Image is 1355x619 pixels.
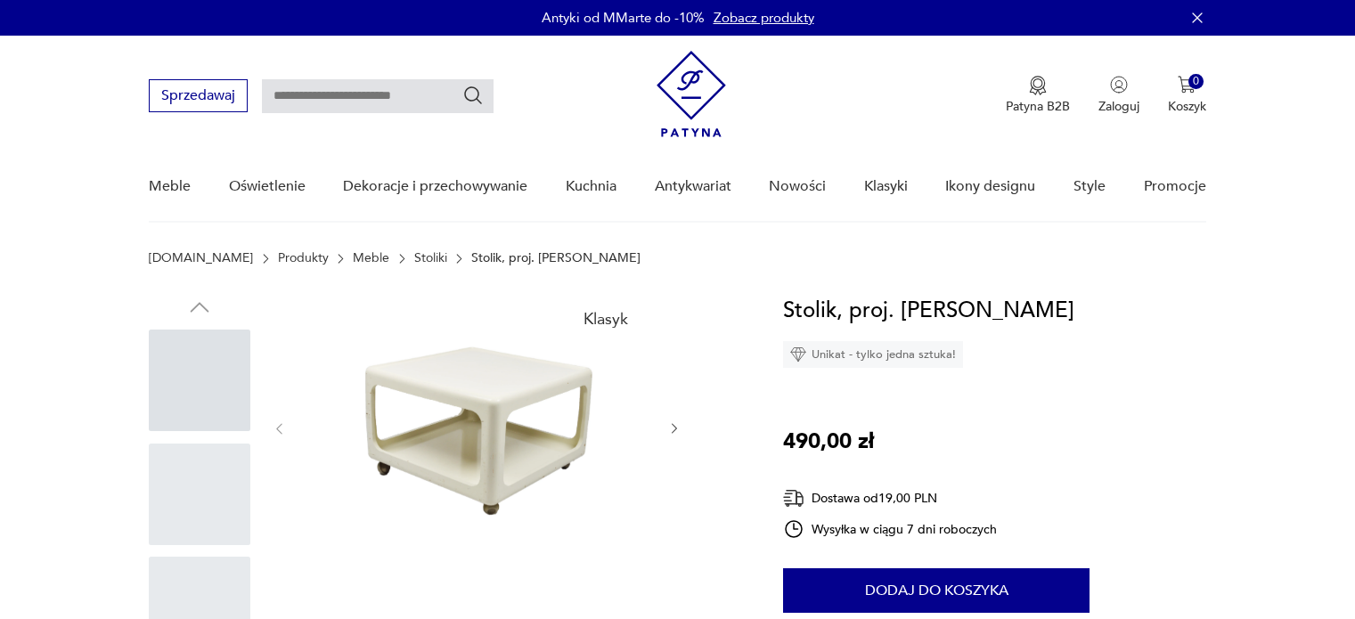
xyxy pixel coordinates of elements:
[229,152,306,221] a: Oświetlenie
[343,152,527,221] a: Dekoracje i przechowywanie
[1144,152,1206,221] a: Promocje
[1110,76,1128,94] img: Ikonka użytkownika
[305,294,649,560] img: Zdjęcie produktu Stolik, proj. P. Ghyczy
[1168,76,1206,115] button: 0Koszyk
[783,487,804,509] img: Ikona dostawy
[783,425,874,459] p: 490,00 zł
[1168,98,1206,115] p: Koszyk
[864,152,908,221] a: Klasyki
[414,251,447,265] a: Stoliki
[945,152,1035,221] a: Ikony designu
[783,568,1090,613] button: Dodaj do koszyka
[769,152,826,221] a: Nowości
[1188,74,1204,89] div: 0
[353,251,389,265] a: Meble
[714,9,814,27] a: Zobacz produkty
[783,487,997,509] div: Dostawa od 19,00 PLN
[573,301,639,338] div: Klasyk
[471,251,641,265] p: Stolik, proj. [PERSON_NAME]
[1029,76,1047,95] img: Ikona medalu
[783,341,963,368] div: Unikat - tylko jedna sztuka!
[1098,76,1139,115] button: Zaloguj
[1098,98,1139,115] p: Zaloguj
[149,152,191,221] a: Meble
[1006,76,1070,115] a: Ikona medaluPatyna B2B
[783,518,997,540] div: Wysyłka w ciągu 7 dni roboczych
[462,85,484,106] button: Szukaj
[278,251,329,265] a: Produkty
[655,152,731,221] a: Antykwariat
[149,79,248,112] button: Sprzedawaj
[1006,98,1070,115] p: Patyna B2B
[1006,76,1070,115] button: Patyna B2B
[790,346,806,362] img: Ikona diamentu
[783,294,1074,328] h1: Stolik, proj. [PERSON_NAME]
[1178,76,1196,94] img: Ikona koszyka
[149,91,248,103] a: Sprzedawaj
[542,9,705,27] p: Antyki od MMarte do -10%
[1073,152,1106,221] a: Style
[566,152,616,221] a: Kuchnia
[657,51,726,137] img: Patyna - sklep z meblami i dekoracjami vintage
[149,251,253,265] a: [DOMAIN_NAME]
